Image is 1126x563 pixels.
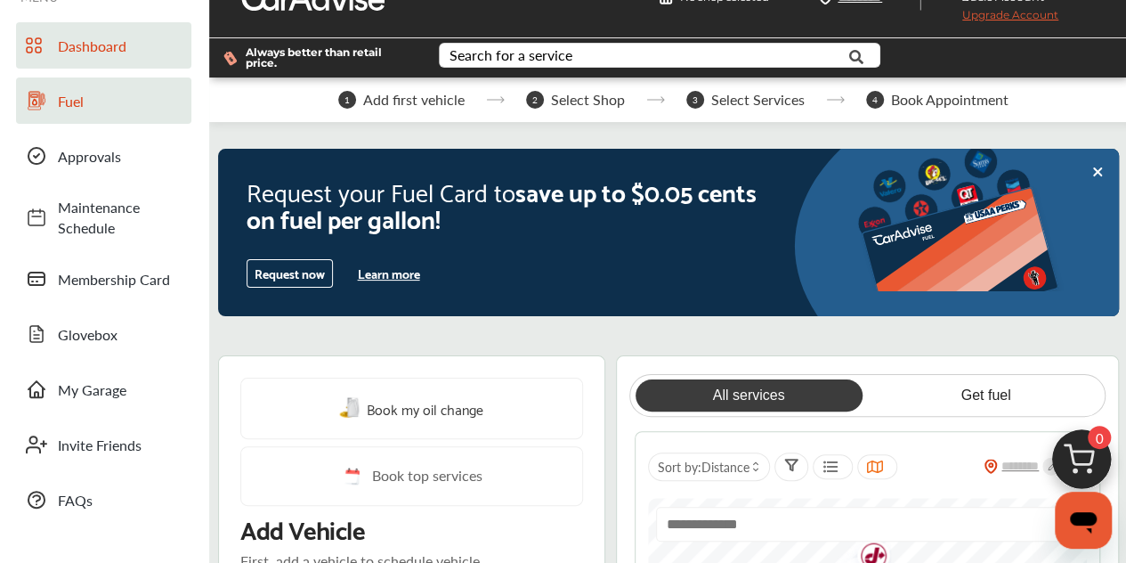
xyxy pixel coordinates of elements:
[891,92,1009,108] span: Book Appointment
[247,259,333,288] button: Request now
[16,22,191,69] a: Dashboard
[223,51,237,66] img: dollor_label_vector.a70140d1.svg
[58,197,182,238] span: Maintenance Schedule
[16,477,191,523] a: FAQs
[984,459,998,474] img: location_vector_orange.38f05af8.svg
[1055,492,1112,549] iframe: Button to launch messaging window
[16,256,191,302] a: Membership Card
[247,169,515,212] span: Request your Fuel Card to
[339,397,362,420] img: oil-change.e5047c97.svg
[936,8,1058,30] span: Upgrade Account
[686,91,704,109] span: 3
[16,421,191,468] a: Invite Friends
[16,133,191,179] a: Approvals
[58,269,182,290] span: Membership Card
[240,446,583,506] a: Book top services
[340,465,363,487] img: cal_icon.0803b883.svg
[526,91,544,109] span: 2
[58,36,182,56] span: Dashboard
[58,435,182,455] span: Invite Friends
[551,92,625,108] span: Select Shop
[826,96,845,103] img: stepper-arrow.e24c07c6.svg
[58,146,182,167] span: Approvals
[58,324,182,345] span: Glovebox
[247,169,757,239] span: save up to $0.05 cents on fuel per gallon!
[240,513,364,543] p: Add Vehicle
[486,96,505,103] img: stepper-arrow.e24c07c6.svg
[58,91,182,111] span: Fuel
[58,379,182,400] span: My Garage
[16,311,191,357] a: Glovebox
[872,379,1099,412] a: Get fuel
[450,48,572,62] div: Search for a service
[246,47,410,69] span: Always better than retail price.
[1088,426,1111,449] span: 0
[866,91,884,109] span: 4
[372,465,482,487] span: Book top services
[646,96,665,103] img: stepper-arrow.e24c07c6.svg
[636,379,863,412] a: All services
[16,188,191,247] a: Maintenance Schedule
[58,490,182,510] span: FAQs
[339,396,483,420] a: Book my oil change
[16,78,191,124] a: Fuel
[338,91,356,109] span: 1
[367,396,483,420] span: Book my oil change
[658,458,749,476] span: Sort by :
[16,366,191,412] a: My Garage
[363,92,465,108] span: Add first vehicle
[1039,421,1124,507] img: cart_icon.3d0951e8.svg
[711,92,805,108] span: Select Services
[351,260,427,287] button: Learn more
[701,458,749,476] span: Distance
